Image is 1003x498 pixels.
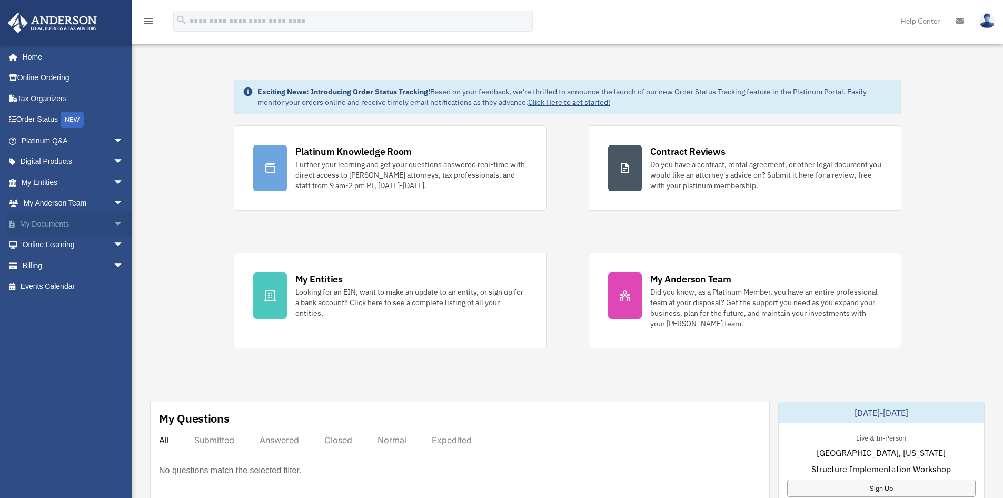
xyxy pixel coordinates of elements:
span: arrow_drop_down [113,213,134,235]
span: arrow_drop_down [113,130,134,152]
a: Digital Productsarrow_drop_down [7,151,140,172]
a: Order StatusNEW [7,109,140,131]
a: My Documentsarrow_drop_down [7,213,140,235]
div: Platinum Knowledge Room [295,145,412,158]
a: My Anderson Teamarrow_drop_down [7,193,140,214]
a: Contract Reviews Do you have a contract, rental agreement, or other legal document you would like... [589,125,901,211]
div: Closed [324,435,352,445]
span: arrow_drop_down [113,255,134,277]
div: My Anderson Team [650,272,731,286]
div: Further your learning and get your questions answered real-time with direct access to [PERSON_NAM... [295,159,527,191]
a: Billingarrow_drop_down [7,255,140,276]
a: Sign Up [787,480,976,497]
span: arrow_drop_down [113,172,134,193]
a: menu [142,18,155,27]
div: Based on your feedback, we're thrilled to announce the launch of our new Order Status Tracking fe... [257,86,892,108]
div: Normal [378,435,406,445]
span: arrow_drop_down [113,193,134,214]
div: Submitted [194,435,234,445]
a: Events Calendar [7,276,140,297]
div: All [159,435,169,445]
i: menu [142,15,155,27]
strong: Exciting News: Introducing Order Status Tracking! [257,87,430,96]
span: Structure Implementation Workshop [811,463,951,475]
a: My Entities Looking for an EIN, want to make an update to an entity, or sign up for a bank accoun... [234,253,547,348]
div: [DATE]-[DATE] [779,402,984,423]
a: Tax Organizers [7,88,140,109]
a: Online Ordering [7,67,140,89]
a: Click Here to get started! [528,97,610,107]
a: My Entitiesarrow_drop_down [7,172,140,193]
div: Contract Reviews [650,145,726,158]
a: Home [7,46,134,67]
div: Do you have a contract, rental agreement, or other legal document you would like an attorney's ad... [650,159,882,191]
a: Platinum Q&Aarrow_drop_down [7,130,140,151]
span: [GEOGRAPHIC_DATA], [US_STATE] [817,446,946,459]
p: No questions match the selected filter. [159,463,301,478]
div: Answered [260,435,299,445]
span: arrow_drop_down [113,235,134,256]
span: arrow_drop_down [113,151,134,173]
div: Did you know, as a Platinum Member, you have an entire professional team at your disposal? Get th... [650,287,882,329]
div: NEW [61,112,84,128]
div: Expedited [432,435,472,445]
div: Live & In-Person [848,432,915,443]
a: Online Learningarrow_drop_down [7,235,140,256]
i: search [176,14,187,26]
div: My Questions [159,411,230,426]
div: Looking for an EIN, want to make an update to an entity, or sign up for a bank account? Click her... [295,287,527,318]
div: My Entities [295,272,343,286]
a: Platinum Knowledge Room Further your learning and get your questions answered real-time with dire... [234,125,547,211]
a: My Anderson Team Did you know, as a Platinum Member, you have an entire professional team at your... [589,253,901,348]
img: User Pic [979,13,995,28]
img: Anderson Advisors Platinum Portal [5,13,100,33]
